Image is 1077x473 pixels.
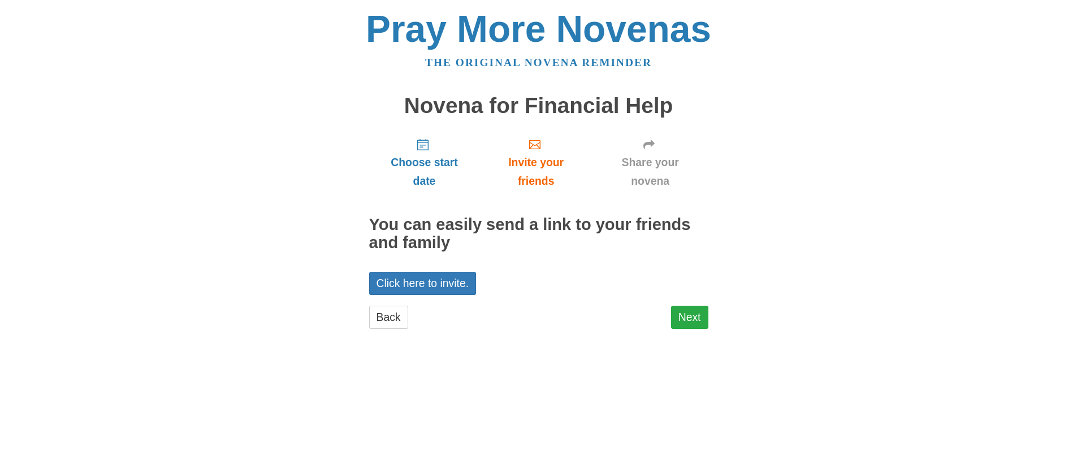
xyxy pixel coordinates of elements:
a: Choose start date [369,129,480,196]
a: Next [671,306,708,329]
a: The original novena reminder [425,57,652,68]
span: Choose start date [380,153,469,190]
h1: Novena for Financial Help [369,94,708,118]
a: Invite your friends [479,129,592,196]
a: Pray More Novenas [366,8,711,50]
a: Back [369,306,408,329]
h2: You can easily send a link to your friends and family [369,216,708,252]
a: Click here to invite. [369,272,477,295]
a: Share your novena [592,129,708,196]
span: Share your novena [604,153,697,190]
span: Invite your friends [491,153,581,190]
